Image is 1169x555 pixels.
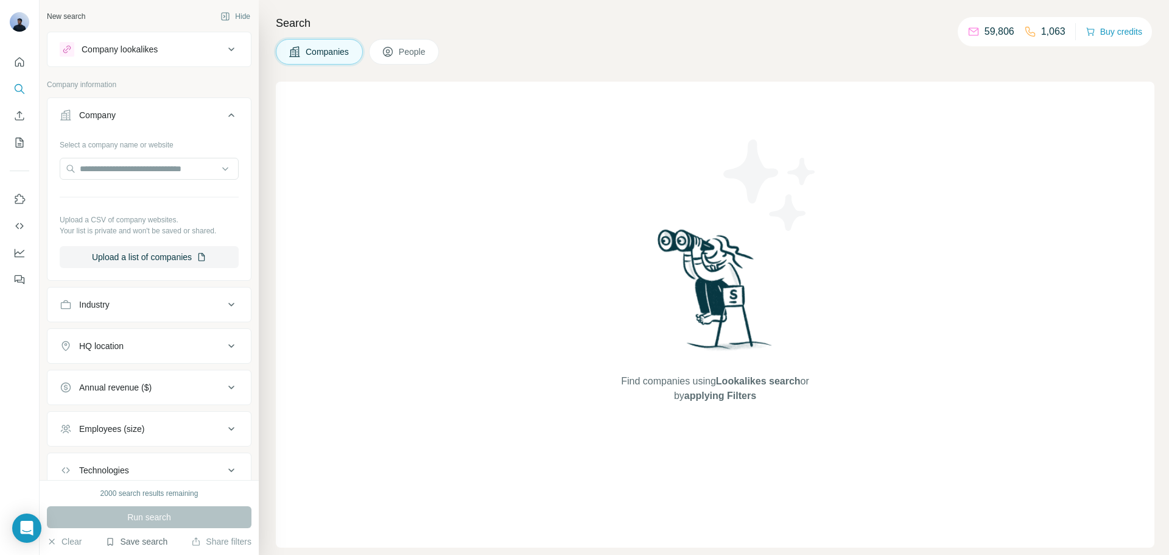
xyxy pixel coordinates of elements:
[47,79,251,90] p: Company information
[715,130,825,240] img: Surfe Illustration - Stars
[652,226,779,362] img: Surfe Illustration - Woman searching with binoculars
[60,246,239,268] button: Upload a list of companies
[47,11,85,22] div: New search
[1041,24,1065,39] p: 1,063
[47,373,251,402] button: Annual revenue ($)
[10,12,29,32] img: Avatar
[79,109,116,121] div: Company
[10,132,29,154] button: My lists
[60,225,239,236] p: Your list is private and won't be saved or shared.
[47,536,82,548] button: Clear
[12,514,41,543] div: Open Intercom Messenger
[82,43,158,55] div: Company lookalikes
[47,331,251,361] button: HQ location
[79,464,129,476] div: Technologies
[684,391,756,401] span: applying Filters
[60,214,239,225] p: Upload a CSV of company websites.
[47,414,251,444] button: Employees (size)
[100,488,198,499] div: 2000 search results remaining
[10,215,29,237] button: Use Surfe API
[985,24,1014,39] p: 59,806
[10,105,29,127] button: Enrich CSV
[105,536,167,548] button: Save search
[10,269,29,291] button: Feedback
[617,374,812,403] span: Find companies using or by
[276,15,1154,32] h4: Search
[306,46,350,58] span: Companies
[79,423,144,435] div: Employees (size)
[10,242,29,264] button: Dashboard
[212,7,259,26] button: Hide
[716,376,801,386] span: Lookalikes search
[60,135,239,150] div: Select a company name or website
[79,299,110,311] div: Industry
[47,456,251,485] button: Technologies
[399,46,427,58] span: People
[47,35,251,64] button: Company lookalikes
[79,381,152,394] div: Annual revenue ($)
[10,51,29,73] button: Quick start
[79,340,124,352] div: HQ location
[10,188,29,210] button: Use Surfe on LinkedIn
[191,536,251,548] button: Share filters
[10,78,29,100] button: Search
[47,290,251,319] button: Industry
[1086,23,1142,40] button: Buy credits
[47,101,251,135] button: Company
